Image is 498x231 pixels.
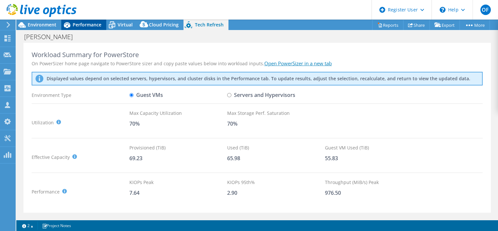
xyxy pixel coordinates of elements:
span: Tech Refresh [195,22,224,28]
div: 976.50 [325,189,423,196]
div: Max Storage Perf. Saturation [227,110,325,117]
div: Guest VM Used (TiB) [325,144,423,151]
div: On PowerSizer home page navigate to PowerStore sizer and copy paste values below into workload in... [32,60,483,67]
p: Displayed values depend on selected servers, hypervisors, and cluster disks in the Performance ta... [47,76,356,82]
div: Throughput (MiB/s) Peak [325,179,423,186]
div: 70% [129,120,227,127]
div: Provisioned (TiB) [129,144,227,151]
a: 2 [18,222,38,230]
div: KIOPs Peak [129,179,227,186]
label: Guest VMs [129,89,163,101]
div: 65.98 [227,155,325,162]
svg: \n [440,7,446,13]
div: Utilization [32,110,129,135]
div: 70% [227,120,325,127]
div: Effective Capacity [32,144,129,170]
a: More [460,20,490,30]
div: 69.23 [129,155,227,162]
span: Performance [73,22,101,28]
div: 7.64 [129,189,227,196]
a: Project Notes [37,222,76,230]
h1: [PERSON_NAME] [21,33,83,40]
input: Guest VMs [129,93,134,97]
div: Performance [32,179,129,205]
span: Cloud Pricing [149,22,179,28]
input: Servers and Hypervisors [227,93,231,97]
div: Used (TiB) [227,144,325,151]
label: Servers and Hypervisors [227,89,295,101]
span: Environment [28,22,56,28]
span: OF [480,5,491,15]
a: Open PowerSizer in a new tab [264,60,332,67]
a: Export [430,20,460,30]
div: Max Capacity Utilization [129,110,227,117]
div: Workload Summary for PowerStore [32,51,483,59]
div: 2.90 [227,189,325,196]
div: Environment Type [32,89,129,101]
a: Share [403,20,430,30]
div: 55.83 [325,155,423,162]
div: KIOPs 95th% [227,179,325,186]
a: Reports [372,20,403,30]
span: Virtual [118,22,133,28]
